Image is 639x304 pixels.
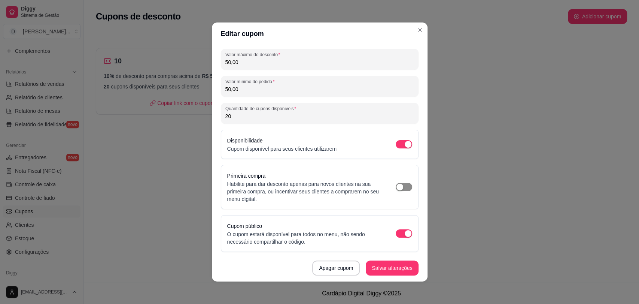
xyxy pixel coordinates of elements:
[227,223,262,229] label: Cupom público
[227,145,337,153] p: Cupom disponível para seus clientes utilizarem
[212,22,427,45] header: Editar cupom
[414,24,426,36] button: Close
[312,261,360,276] button: Apagar cupom
[225,51,283,58] label: Valor máximo do desconto
[225,58,414,66] input: Valor máximo do desconto
[225,85,414,93] input: Valor mínimo do pedido
[227,180,381,203] p: Habilite para dar desconto apenas para novos clientes na sua primeira compra, ou incentivar seus ...
[227,173,266,179] label: Primeira compra
[225,105,299,112] label: Quantidade de cupons disponíveis
[227,138,263,144] label: Disponibilidade
[366,261,418,276] button: Salvar alterações
[225,78,277,85] label: Valor mínimo do pedido
[225,112,414,120] input: Quantidade de cupons disponíveis
[227,231,381,246] p: O cupom estará disponível para todos no menu, não sendo necessário compartilhar o código.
